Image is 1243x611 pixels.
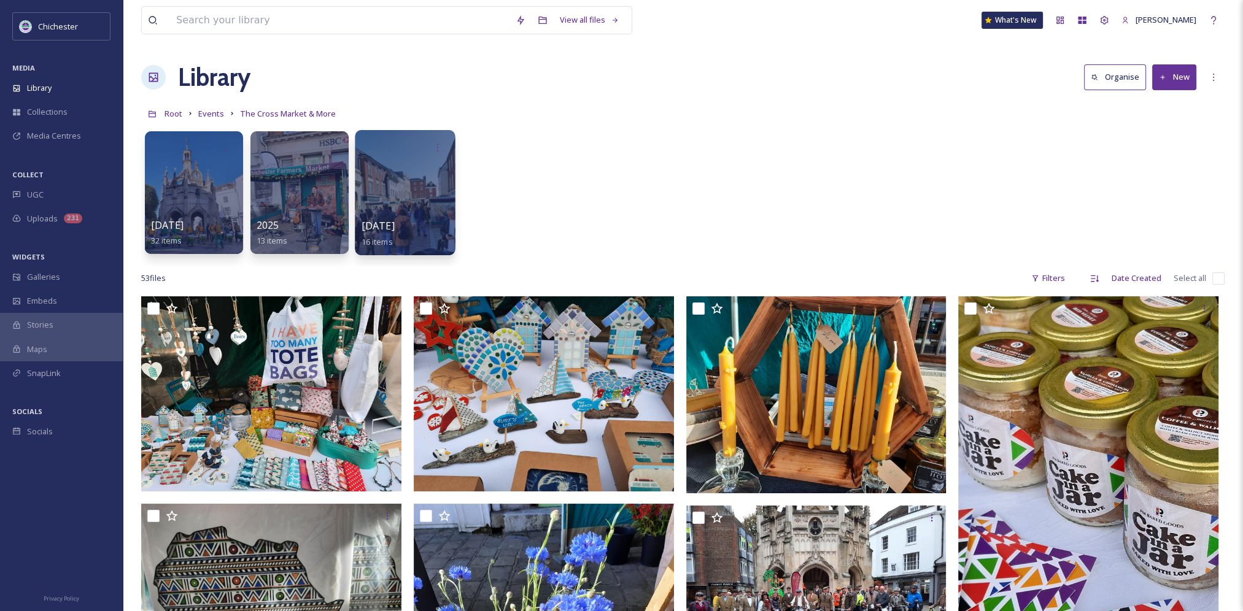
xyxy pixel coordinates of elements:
[12,63,35,72] span: MEDIA
[686,296,949,493] img: Holland Wood Honey candles.jpg
[362,219,395,232] span: [DATE]
[151,235,182,246] span: 32 items
[257,218,279,232] span: 2025
[27,319,53,331] span: Stories
[27,213,58,225] span: Uploads
[27,426,53,437] span: Socials
[1152,64,1196,90] button: New
[240,108,336,119] span: The Cross Market & More
[27,271,60,283] span: Galleries
[178,59,250,96] a: Library
[362,220,395,247] a: [DATE]16 items
[27,367,61,379] span: SnapLink
[12,407,42,416] span: SOCIALS
[362,236,393,247] span: 16 items
[27,130,81,142] span: Media Centres
[554,8,625,32] a: View all files
[27,82,52,94] span: Library
[64,213,82,223] div: 231
[1115,8,1202,32] a: [PERSON_NAME]
[38,21,78,32] span: Chichester
[1025,266,1071,290] div: Filters
[27,189,44,201] span: UGC
[257,220,287,246] a: 202513 items
[198,106,224,121] a: Events
[27,295,57,307] span: Embeds
[20,20,32,33] img: Logo_of_Chichester_District_Council.png
[151,218,184,232] span: [DATE]
[1174,272,1206,284] span: Select all
[141,296,401,491] img: seal island2.jpg
[27,106,68,118] span: Collections
[151,220,184,246] a: [DATE]32 items
[165,106,182,121] a: Root
[198,108,224,119] span: Events
[141,272,166,284] span: 53 file s
[12,252,45,261] span: WIDGETS
[44,590,79,605] a: Privacy Policy
[170,7,509,34] input: Search your library
[165,108,182,119] span: Root
[44,594,79,602] span: Privacy Policy
[12,170,44,179] span: COLLECT
[1084,64,1146,90] button: Organise
[982,12,1043,29] a: What's New
[257,235,287,246] span: 13 items
[1136,14,1196,25] span: [PERSON_NAME]
[414,296,674,491] img: seal island.jpg
[1106,266,1167,290] div: Date Created
[240,106,336,121] a: The Cross Market & More
[27,344,47,355] span: Maps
